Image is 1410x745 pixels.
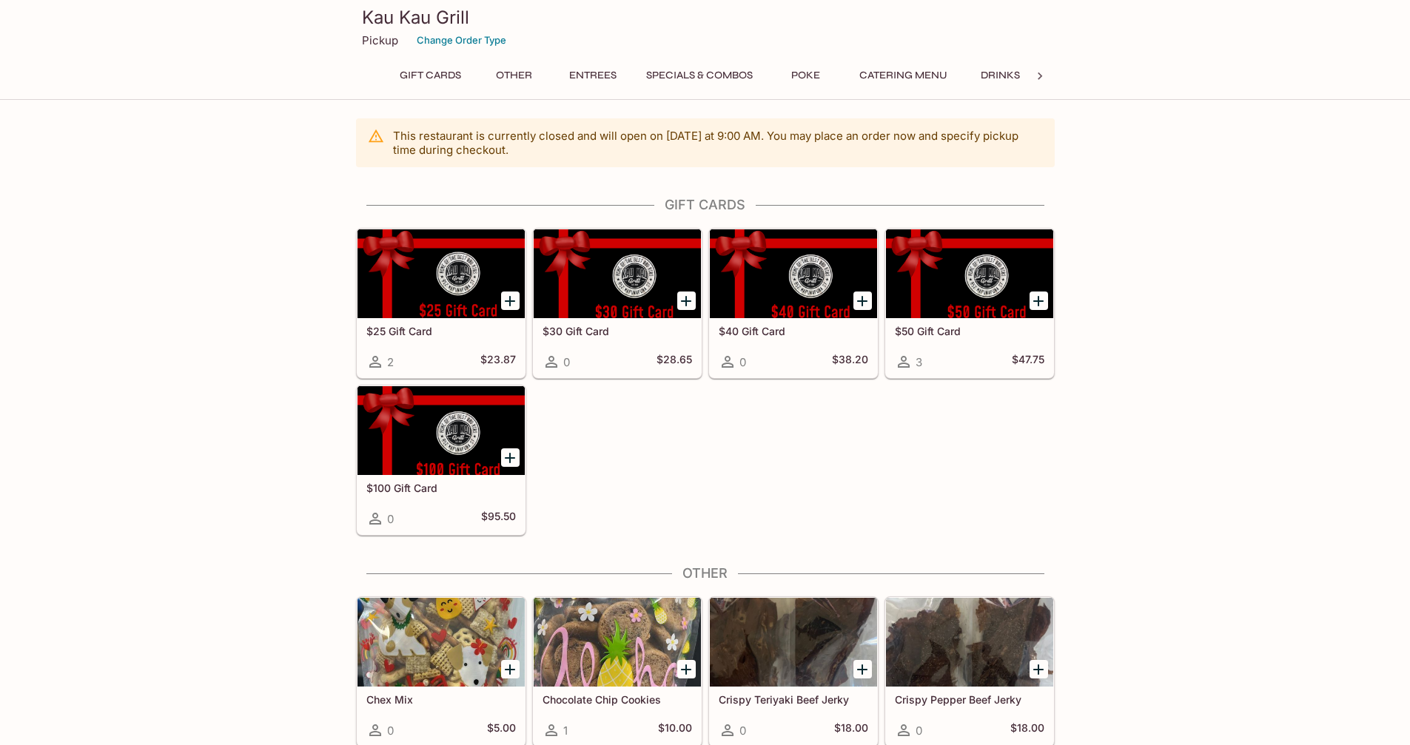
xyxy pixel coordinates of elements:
[658,721,692,739] h5: $10.00
[834,721,868,739] h5: $18.00
[895,325,1044,337] h5: $50 Gift Card
[853,291,872,310] button: Add $40 Gift Card
[1012,353,1044,371] h5: $47.75
[563,724,568,738] span: 1
[886,598,1053,687] div: Crispy Pepper Beef Jerky
[501,448,520,467] button: Add $100 Gift Card
[832,353,868,371] h5: $38.20
[710,229,877,318] div: $40 Gift Card
[357,385,526,535] a: $100 Gift Card0$95.50
[501,291,520,310] button: Add $25 Gift Card
[886,229,1053,318] div: $50 Gift Card
[851,65,956,86] button: Catering Menu
[487,721,516,739] h5: $5.00
[357,229,526,378] a: $25 Gift Card2$23.87
[916,355,922,369] span: 3
[481,510,516,527] h5: $95.50
[563,355,570,369] span: 0
[387,724,394,738] span: 0
[677,291,696,310] button: Add $30 Gift Card
[710,598,877,687] div: Crispy Teriyaki Beef Jerky
[1030,660,1048,678] button: Add Crispy Pepper Beef Jerky
[543,693,692,706] h5: Chocolate Chip Cookies
[501,660,520,678] button: Add Chex Mix
[719,693,868,706] h5: Crispy Teriyaki Beef Jerky
[885,229,1054,378] a: $50 Gift Card3$47.75
[362,6,1049,29] h3: Kau Kau Grill
[366,325,516,337] h5: $25 Gift Card
[362,33,398,47] p: Pickup
[853,660,872,678] button: Add Crispy Teriyaki Beef Jerky
[356,565,1055,581] h4: Other
[480,353,516,371] h5: $23.87
[533,229,702,378] a: $30 Gift Card0$28.65
[393,129,1043,157] p: This restaurant is currently closed and will open on [DATE] at 9:00 AM . You may place an order n...
[895,693,1044,706] h5: Crispy Pepper Beef Jerky
[1030,291,1048,310] button: Add $50 Gift Card
[357,229,525,318] div: $25 Gift Card
[392,65,469,86] button: Gift Cards
[534,229,701,318] div: $30 Gift Card
[739,355,746,369] span: 0
[410,29,513,52] button: Change Order Type
[481,65,548,86] button: Other
[560,65,626,86] button: Entrees
[366,482,516,494] h5: $100 Gift Card
[967,65,1034,86] button: Drinks
[357,386,525,475] div: $100 Gift Card
[543,325,692,337] h5: $30 Gift Card
[387,512,394,526] span: 0
[709,229,878,378] a: $40 Gift Card0$38.20
[719,325,868,337] h5: $40 Gift Card
[638,65,761,86] button: Specials & Combos
[916,724,922,738] span: 0
[534,598,701,687] div: Chocolate Chip Cookies
[387,355,394,369] span: 2
[1010,721,1044,739] h5: $18.00
[357,598,525,687] div: Chex Mix
[677,660,696,678] button: Add Chocolate Chip Cookies
[356,197,1055,213] h4: Gift Cards
[773,65,839,86] button: Poke
[366,693,516,706] h5: Chex Mix
[657,353,692,371] h5: $28.65
[739,724,746,738] span: 0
